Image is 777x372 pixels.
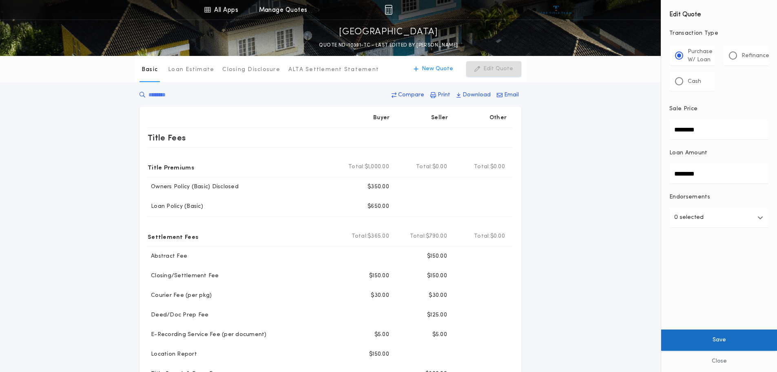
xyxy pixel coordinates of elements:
[742,52,769,60] p: Refinance
[432,163,447,171] span: $0.00
[490,232,505,241] span: $0.00
[148,160,194,174] p: Title Premiums
[148,331,267,339] p: E-Recording Service Fee (per document)
[385,5,392,15] img: img
[367,203,389,211] p: $650.00
[466,61,521,77] button: Edit Quote
[428,88,453,102] button: Print
[405,61,461,77] button: New Quote
[432,331,447,339] p: $5.00
[148,292,212,300] p: Courier Fee (per pkg)
[669,5,769,20] h4: Edit Quote
[463,91,491,99] p: Download
[669,105,697,113] p: Sale Price
[371,292,389,300] p: $30.00
[688,48,713,64] p: Purchase W/ Loan
[429,292,447,300] p: $30.00
[661,351,777,372] button: Close
[438,91,450,99] p: Print
[367,232,389,241] span: $365.00
[454,88,493,102] button: Download
[369,350,389,359] p: $150.00
[422,65,453,73] p: New Quote
[148,252,187,261] p: Abstract Fee
[369,272,389,280] p: $150.00
[288,66,379,74] p: ALTA Settlement Statement
[352,232,368,241] b: Total:
[504,91,519,99] p: Email
[148,350,197,359] p: Location Report
[489,114,507,122] p: Other
[669,208,769,227] button: 0 selected
[427,252,447,261] p: $150.00
[674,213,704,223] p: 0 selected
[661,330,777,351] button: Save
[431,114,448,122] p: Seller
[389,88,427,102] button: Compare
[669,149,708,157] p: Loan Amount
[474,163,490,171] b: Total:
[669,29,769,38] p: Transaction Type
[373,114,390,122] p: Buyer
[148,311,208,319] p: Deed/Doc Prep Fee
[168,66,214,74] p: Loan Estimate
[222,66,280,74] p: Closing Disclosure
[148,230,198,243] p: Settlement Fees
[148,272,219,280] p: Closing/Settlement Fee
[494,88,521,102] button: Email
[427,272,447,280] p: $150.00
[148,183,239,191] p: Owners Policy (Basic) Disclosed
[669,164,769,183] input: Loan Amount
[410,232,426,241] b: Total:
[483,65,513,73] p: Edit Quote
[541,6,571,14] img: vs-icon
[142,66,158,74] p: Basic
[148,203,203,211] p: Loan Policy (Basic)
[490,163,505,171] span: $0.00
[319,41,458,49] p: QUOTE ND-10391-TC - LAST EDITED BY [PERSON_NAME]
[416,163,432,171] b: Total:
[688,78,701,86] p: Cash
[365,163,389,171] span: $1,000.00
[348,163,365,171] b: Total:
[148,131,186,144] p: Title Fees
[339,26,438,39] p: [GEOGRAPHIC_DATA]
[398,91,424,99] p: Compare
[474,232,490,241] b: Total:
[427,311,447,319] p: $125.00
[367,183,389,191] p: $350.00
[374,331,389,339] p: $5.00
[669,193,769,201] p: Endorsements
[426,232,447,241] span: $790.00
[669,120,769,139] input: Sale Price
